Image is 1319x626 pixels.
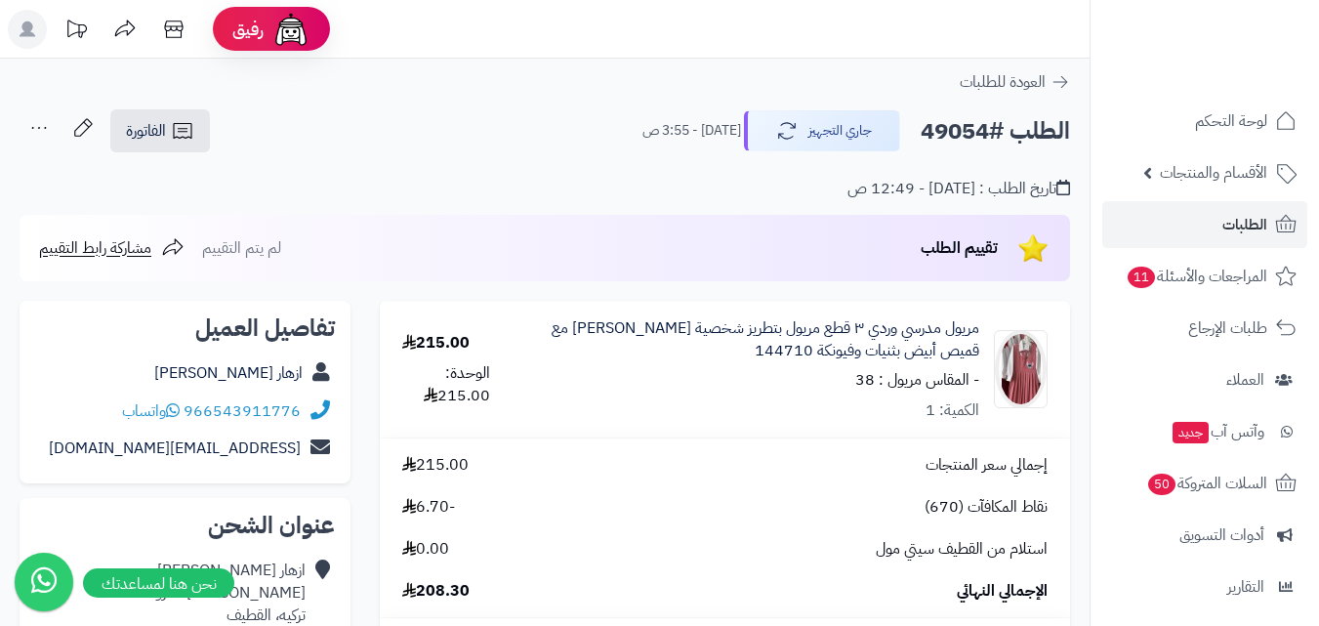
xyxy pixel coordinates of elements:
[1195,107,1267,135] span: لوحة التحكم
[1148,474,1175,495] span: 50
[110,109,210,152] a: الفاتورة
[1102,563,1307,610] a: التقارير
[232,18,264,41] span: رفيق
[271,10,310,49] img: ai-face.png
[1128,267,1155,288] span: 11
[1102,408,1307,455] a: وآتس آبجديد
[1173,422,1209,443] span: جديد
[1188,314,1267,342] span: طلبات الإرجاع
[926,399,979,422] div: الكمية: 1
[402,580,470,603] span: 208.30
[1102,460,1307,507] a: السلات المتروكة50
[1171,418,1264,445] span: وآتس آب
[535,317,979,362] a: مريول مدرسي وردي ٣ قطع مريول بتطريز شخصية [PERSON_NAME] مع قميص أبيض بثنيات وفيونكة 144710
[1102,356,1307,403] a: العملاء
[35,514,335,537] h2: عنوان الشحن
[52,10,101,54] a: تحديثات المنصة
[1102,512,1307,559] a: أدوات التسويق
[1222,211,1267,238] span: الطلبات
[49,437,301,460] a: [EMAIL_ADDRESS][DOMAIN_NAME]
[1146,470,1267,497] span: السلات المتروكة
[642,121,741,141] small: [DATE] - 3:55 ص
[1227,573,1264,601] span: التقارير
[847,178,1070,200] div: تاريخ الطلب : [DATE] - 12:49 ص
[402,538,449,561] span: 0.00
[1102,253,1307,300] a: المراجعات والأسئلة11
[1179,522,1264,549] span: أدوات التسويق
[154,361,303,385] a: ازهار [PERSON_NAME]
[957,580,1048,603] span: الإجمالي النهائي
[1102,305,1307,352] a: طلبات الإرجاع
[402,332,470,355] div: 215.00
[855,368,979,392] small: - المقاس مريول : 38
[35,316,335,340] h2: تفاصيل العميل
[995,330,1047,408] img: 1753443658-IMG_1542-90x90.jpeg
[1102,201,1307,248] a: الطلبات
[402,496,455,519] span: -6.70
[921,111,1070,151] h2: الطلب #49054
[921,236,998,260] span: تقييم الطلب
[402,454,469,477] span: 215.00
[1102,98,1307,145] a: لوحة التحكم
[876,538,1048,561] span: استلام من القطيف سيتي مول
[925,496,1048,519] span: نقاط المكافآت (670)
[126,119,166,143] span: الفاتورة
[122,399,180,423] a: واتساب
[960,70,1046,94] span: العودة للطلبات
[1126,263,1267,290] span: المراجعات والأسئلة
[1160,159,1267,187] span: الأقسام والمنتجات
[39,236,185,260] a: مشاركة رابط التقييم
[202,236,281,260] span: لم يتم التقييم
[402,362,490,407] div: الوحدة: 215.00
[926,454,1048,477] span: إجمالي سعر المنتجات
[39,236,151,260] span: مشاركة رابط التقييم
[1226,366,1264,394] span: العملاء
[960,70,1070,94] a: العودة للطلبات
[184,399,301,423] a: 966543911776
[1186,53,1300,94] img: logo-2.png
[744,110,900,151] button: جاري التجهيز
